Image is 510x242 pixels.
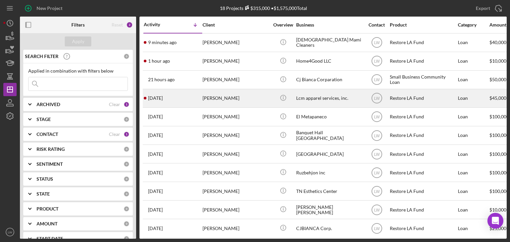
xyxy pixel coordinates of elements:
span: $100,000 [489,151,509,157]
div: 2 [126,22,133,28]
div: [PERSON_NAME] [203,34,269,51]
span: $10,000 [489,58,506,64]
button: Apply [65,36,91,46]
div: Activity [144,22,173,27]
div: Loan [458,90,489,107]
text: LW [374,152,380,156]
div: 0 [124,53,129,59]
div: Product [390,22,456,28]
div: Business [296,22,363,28]
div: $315,000 [243,5,270,11]
div: Banquet Hall [GEOGRAPHIC_DATA] [296,127,363,144]
div: 0 [124,116,129,122]
div: TN Esthetics Center [296,182,363,200]
div: 0 [124,206,129,212]
text: LW [8,230,13,234]
time: 2025-08-30 00:37 [148,170,163,175]
time: 2025-09-04 02:19 [148,95,163,101]
button: Export [469,2,507,15]
text: LW [374,133,380,138]
b: AMOUNT [37,221,57,226]
div: Loan [458,52,489,70]
div: [PERSON_NAME] [203,90,269,107]
b: STATE [37,191,50,197]
div: [PERSON_NAME] [203,219,269,237]
div: Restore LA Fund [390,145,456,163]
text: LW [374,226,380,231]
button: New Project [20,2,69,15]
time: 2025-09-02 18:55 [148,133,163,138]
b: PRODUCT [37,206,58,212]
b: SENTIMENT [37,161,63,167]
div: [PERSON_NAME] [203,71,269,89]
div: [PERSON_NAME] [203,164,269,181]
time: 2025-09-05 16:40 [148,58,170,64]
div: 0 [124,176,129,182]
time: 2025-08-29 23:35 [148,207,163,212]
div: Reset [112,22,123,28]
div: Contact [364,22,389,28]
b: RISK RATING [37,147,65,152]
div: New Project [37,2,62,15]
button: LW [3,225,17,239]
b: START DATE [37,236,63,241]
div: Loan [458,201,489,218]
div: 0 [124,236,129,242]
div: Export [476,2,490,15]
text: LW [374,78,380,82]
div: [PERSON_NAME] [203,52,269,70]
span: $10,000 [489,207,506,212]
div: 0 [124,221,129,227]
div: [GEOGRAPHIC_DATA] [296,145,363,163]
div: [PERSON_NAME] [PERSON_NAME] [296,201,363,218]
div: 0 [124,146,129,152]
div: Apply [72,36,84,46]
span: $100,000 [489,188,509,194]
div: Open Intercom Messenger [487,213,503,229]
div: Lcm apparel services, inc. [296,90,363,107]
text: LW [374,59,380,64]
div: [PERSON_NAME] [203,127,269,144]
span: $45,000 [489,95,506,101]
div: Loan [458,34,489,51]
b: ARCHIVED [37,102,60,107]
time: 2025-09-03 20:34 [148,114,163,119]
div: Small Business Community Loan [390,71,456,89]
div: Loan [458,219,489,237]
div: Restore LA Fund [390,52,456,70]
time: 2025-08-29 23:26 [148,226,163,231]
div: Restore LA Fund [390,201,456,218]
div: Restore LA Fund [390,127,456,144]
div: Restore LA Fund [390,90,456,107]
time: 2025-09-04 20:59 [148,77,175,82]
div: Loan [458,127,489,144]
div: CJBIANCA Corp. [296,219,363,237]
div: Ruzbehjon inc [296,164,363,181]
div: Cj Bianca Corparation [296,71,363,89]
div: Restore LA Fund [390,164,456,181]
span: $40,000 [489,39,506,45]
div: Applied in combination with filters below [28,68,128,74]
text: LW [374,189,380,194]
div: [PERSON_NAME] [203,108,269,126]
div: Restore LA Fund [390,182,456,200]
div: Restore LA Fund [390,108,456,126]
span: $100,000 [489,170,509,175]
div: Home4Good LLC [296,52,363,70]
div: Loan [458,164,489,181]
div: Loan [458,108,489,126]
div: Restore LA Fund [390,219,456,237]
div: [DEMOGRAPHIC_DATA] Mami Cleaners [296,34,363,51]
text: LW [374,170,380,175]
text: LW [374,115,380,119]
div: [PERSON_NAME] [203,201,269,218]
div: [PERSON_NAME] [203,182,269,200]
div: 18 Projects • $1,575,000 Total [220,5,307,11]
div: Loan [458,182,489,200]
div: Clear [109,102,120,107]
div: Restore LA Fund [390,34,456,51]
div: 0 [124,161,129,167]
div: Clear [109,132,120,137]
b: STATUS [37,176,53,182]
div: Loan [458,71,489,89]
